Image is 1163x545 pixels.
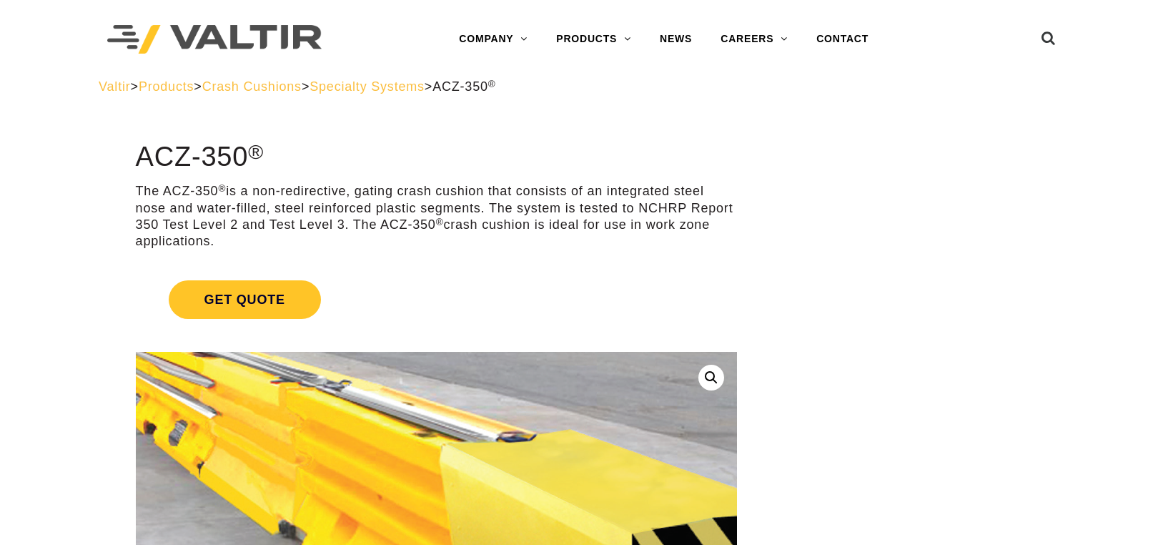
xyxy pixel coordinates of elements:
[136,142,737,172] h1: ACZ-350
[169,280,321,319] span: Get Quote
[136,183,737,250] p: The ACZ-350 is a non-redirective, gating crash cushion that consists of an integrated steel nose ...
[645,25,706,54] a: NEWS
[99,79,1064,95] div: > > > >
[202,79,302,94] a: Crash Cushions
[107,25,322,54] img: Valtir
[99,79,130,94] a: Valtir
[488,79,496,89] sup: ®
[310,79,425,94] a: Specialty Systems
[436,217,444,227] sup: ®
[136,263,737,336] a: Get Quote
[706,25,802,54] a: CAREERS
[445,25,542,54] a: COMPANY
[542,25,645,54] a: PRODUCTS
[802,25,883,54] a: CONTACT
[432,79,495,94] span: ACZ-350
[139,79,194,94] a: Products
[248,140,264,163] sup: ®
[218,183,226,194] sup: ®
